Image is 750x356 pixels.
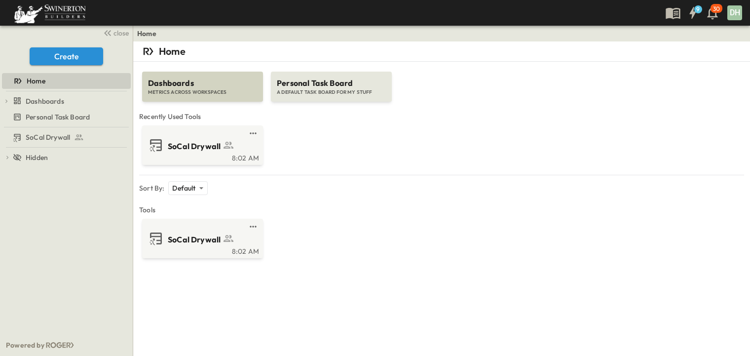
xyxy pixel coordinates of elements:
span: Dashboards [148,78,257,89]
p: Default [172,183,195,193]
span: Home [27,76,45,86]
div: SoCal Drywalltest [2,129,131,145]
nav: breadcrumbs [137,29,162,39]
a: Home [137,29,156,39]
span: A DEFAULT TASK BOARD FOR MY STUFF [277,89,386,96]
a: Home [2,74,129,88]
span: close [113,28,129,38]
button: DH [726,4,743,21]
span: SoCal Drywall [26,132,70,142]
span: Dashboards [26,96,64,106]
span: Recently Used Tools [139,112,744,121]
a: 8:02 AM [144,153,259,161]
button: test [247,221,259,233]
a: Personal Task BoardA DEFAULT TASK BOARD FOR MY STUFF [270,62,393,102]
a: Personal Task Board [2,110,129,124]
span: SoCal Drywall [168,234,221,245]
p: Sort By: [139,183,164,193]
button: close [99,26,131,40]
a: SoCal Drywall [144,137,259,153]
div: Personal Task Boardtest [2,109,131,125]
a: DashboardsMETRICS ACROSS WORKSPACES [141,62,264,102]
a: 8:02 AM [144,246,259,254]
img: 6c363589ada0b36f064d841b69d3a419a338230e66bb0a533688fa5cc3e9e735.png [12,2,88,23]
div: DH [727,5,742,20]
a: Dashboards [13,94,129,108]
div: Default [168,181,207,195]
button: test [247,127,259,139]
span: SoCal Drywall [168,141,221,152]
p: 30 [713,5,720,13]
button: 9 [683,4,703,22]
h6: 9 [696,5,700,13]
span: Tools [139,205,744,215]
span: Personal Task Board [26,112,90,122]
button: Create [30,47,103,65]
a: SoCal Drywall [2,130,129,144]
span: Personal Task Board [277,78,386,89]
a: SoCal Drywall [144,231,259,246]
span: Hidden [26,153,48,162]
p: Home [159,44,186,58]
span: METRICS ACROSS WORKSPACES [148,89,257,96]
